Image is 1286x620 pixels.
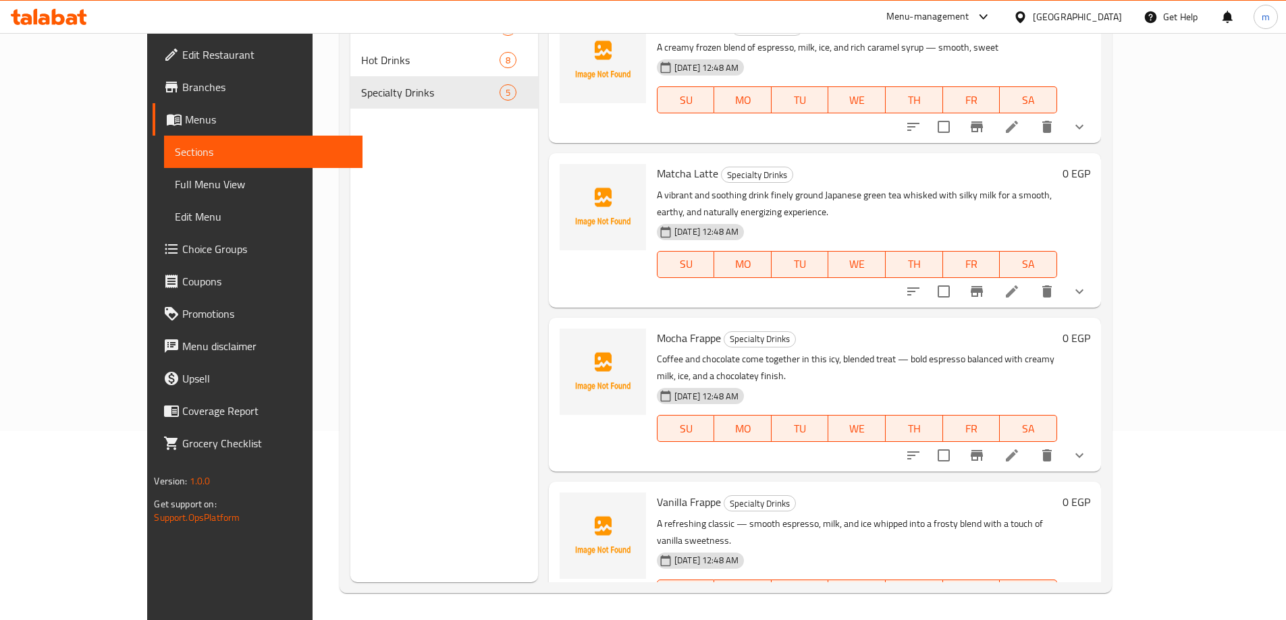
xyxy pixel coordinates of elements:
[1031,275,1063,308] button: delete
[828,415,886,442] button: WE
[722,167,793,183] span: Specialty Drinks
[1005,254,1052,274] span: SA
[154,472,187,490] span: Version:
[777,90,824,110] span: TU
[891,254,938,274] span: TH
[834,254,880,274] span: WE
[185,111,351,128] span: Menus
[886,580,943,607] button: TH
[182,47,351,63] span: Edit Restaurant
[153,298,362,330] a: Promotions
[153,71,362,103] a: Branches
[897,439,930,472] button: sort-choices
[834,90,880,110] span: WE
[897,111,930,143] button: sort-choices
[724,496,795,511] span: Specialty Drinks
[961,439,993,472] button: Branch-specific-item
[350,6,538,114] nav: Menu sections
[720,254,766,274] span: MO
[657,580,714,607] button: SU
[182,403,351,419] span: Coverage Report
[657,492,721,512] span: Vanilla Frappe
[886,251,943,278] button: TH
[1004,283,1020,300] a: Edit menu item
[1031,439,1063,472] button: delete
[1063,329,1090,347] h6: 0 EGP
[164,136,362,168] a: Sections
[891,90,938,110] span: TH
[361,52,500,68] span: Hot Drinks
[1000,580,1057,607] button: SA
[657,351,1057,385] p: Coffee and chocolate come together in this icy, blended treat — bold espresso balanced with cream...
[182,435,351,451] span: Grocery Checklist
[777,254,824,274] span: TU
[669,225,744,238] span: [DATE] 12:48 AM
[1063,17,1090,36] h6: 0 EGP
[182,338,351,354] span: Menu disclaimer
[154,495,216,513] span: Get support on:
[153,330,362,362] a: Menu disclaimer
[190,472,211,490] span: 1.0.0
[153,427,362,459] a: Grocery Checklist
[930,113,958,141] span: Select to update
[1005,90,1052,110] span: SA
[350,76,538,109] div: Specialty Drinks5
[1262,9,1270,24] span: m
[500,84,516,101] div: items
[948,254,995,274] span: FR
[182,241,351,257] span: Choice Groups
[175,176,351,192] span: Full Menu View
[772,415,829,442] button: TU
[724,331,795,347] span: Specialty Drinks
[1033,9,1122,24] div: [GEOGRAPHIC_DATA]
[1063,111,1096,143] button: show more
[1000,251,1057,278] button: SA
[714,251,772,278] button: MO
[500,54,516,67] span: 8
[175,208,351,225] span: Edit Menu
[948,90,995,110] span: FR
[560,492,646,579] img: Vanilla Frappe
[714,580,772,607] button: MO
[1005,419,1052,439] span: SA
[500,86,516,99] span: 5
[886,86,943,113] button: TH
[772,251,829,278] button: TU
[1071,119,1088,135] svg: Show Choices
[669,61,744,74] span: [DATE] 12:48 AM
[714,86,772,113] button: MO
[560,17,646,103] img: Caramel Frappe
[657,328,721,348] span: Mocha Frappe
[153,395,362,427] a: Coverage Report
[828,86,886,113] button: WE
[720,90,766,110] span: MO
[175,144,351,160] span: Sections
[182,79,351,95] span: Branches
[154,509,240,526] a: Support.OpsPlatform
[897,275,930,308] button: sort-choices
[663,90,709,110] span: SU
[886,415,943,442] button: TH
[560,329,646,415] img: Mocha Frappe
[153,103,362,136] a: Menus
[1063,439,1096,472] button: show more
[891,419,938,439] span: TH
[777,419,824,439] span: TU
[724,495,796,511] div: Specialty Drinks
[772,580,829,607] button: TU
[663,254,709,274] span: SU
[1063,492,1090,511] h6: 0 EGP
[834,419,880,439] span: WE
[153,362,362,395] a: Upsell
[182,306,351,322] span: Promotions
[961,275,993,308] button: Branch-specific-item
[930,277,958,306] span: Select to update
[828,251,886,278] button: WE
[1000,415,1057,442] button: SA
[828,580,886,607] button: WE
[772,86,829,113] button: TU
[560,164,646,250] img: Matcha Latte
[714,415,772,442] button: MO
[886,9,969,25] div: Menu-management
